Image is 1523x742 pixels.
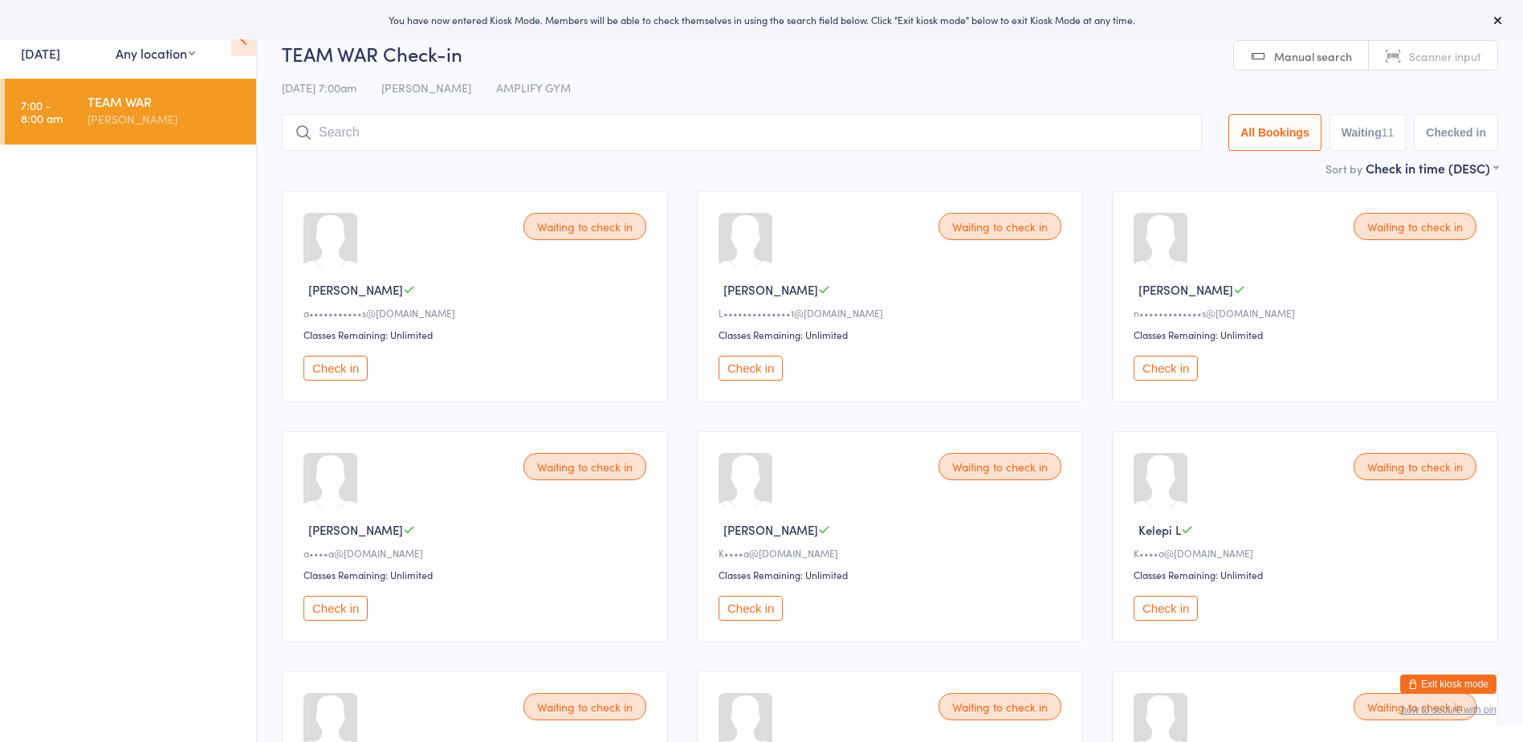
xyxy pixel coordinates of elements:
span: [DATE] 7:00am [282,79,356,96]
button: Check in [303,596,368,621]
span: [PERSON_NAME] [308,521,403,538]
div: n•••••••••••••s@[DOMAIN_NAME] [1134,306,1481,320]
span: Manual search [1274,48,1352,64]
button: Check in [1134,356,1198,381]
label: Sort by [1325,161,1362,177]
span: [PERSON_NAME] [381,79,471,96]
a: [DATE] [21,44,60,62]
button: Exit kiosk mode [1400,675,1497,694]
div: Check in time (DESC) [1366,159,1498,177]
div: Waiting to check in [523,693,646,720]
time: 7:00 - 8:00 am [21,99,63,124]
div: Classes Remaining: Unlimited [303,328,651,341]
button: All Bookings [1228,114,1321,151]
span: [PERSON_NAME] [308,281,403,298]
div: Any location [116,44,195,62]
input: Search [282,114,1202,151]
div: Classes Remaining: Unlimited [719,328,1066,341]
span: [PERSON_NAME] [723,521,818,538]
div: Waiting to check in [939,453,1061,480]
span: AMPLIFY GYM [496,79,571,96]
div: Waiting to check in [523,453,646,480]
div: Classes Remaining: Unlimited [1134,568,1481,581]
div: Classes Remaining: Unlimited [303,568,651,581]
div: a•••••••••••s@[DOMAIN_NAME] [303,306,651,320]
div: You have now entered Kiosk Mode. Members will be able to check themselves in using the search fie... [26,13,1497,26]
div: a••••a@[DOMAIN_NAME] [303,546,651,560]
div: Waiting to check in [1354,213,1476,240]
div: Waiting to check in [939,693,1061,720]
span: Kelepi L [1138,521,1181,538]
button: Check in [719,356,783,381]
div: Waiting to check in [1354,693,1476,720]
div: TEAM WAR [88,92,242,110]
div: Waiting to check in [1354,453,1476,480]
button: Check in [1134,596,1198,621]
div: K••••a@[DOMAIN_NAME] [719,546,1066,560]
button: how to secure with pin [1401,704,1497,715]
button: Waiting11 [1330,114,1407,151]
div: Classes Remaining: Unlimited [719,568,1066,581]
button: Check in [303,356,368,381]
span: Scanner input [1409,48,1481,64]
span: [PERSON_NAME] [723,281,818,298]
button: Checked in [1414,114,1498,151]
h2: TEAM WAR Check-in [282,40,1498,67]
div: [PERSON_NAME] [88,110,242,128]
div: 11 [1382,126,1395,139]
a: 7:00 -8:00 amTEAM WAR[PERSON_NAME] [5,79,256,145]
div: Waiting to check in [523,213,646,240]
div: K••••a@[DOMAIN_NAME] [1134,546,1481,560]
div: Waiting to check in [939,213,1061,240]
div: L••••••••••••••1@[DOMAIN_NAME] [719,306,1066,320]
span: [PERSON_NAME] [1138,281,1233,298]
button: Check in [719,596,783,621]
div: Classes Remaining: Unlimited [1134,328,1481,341]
